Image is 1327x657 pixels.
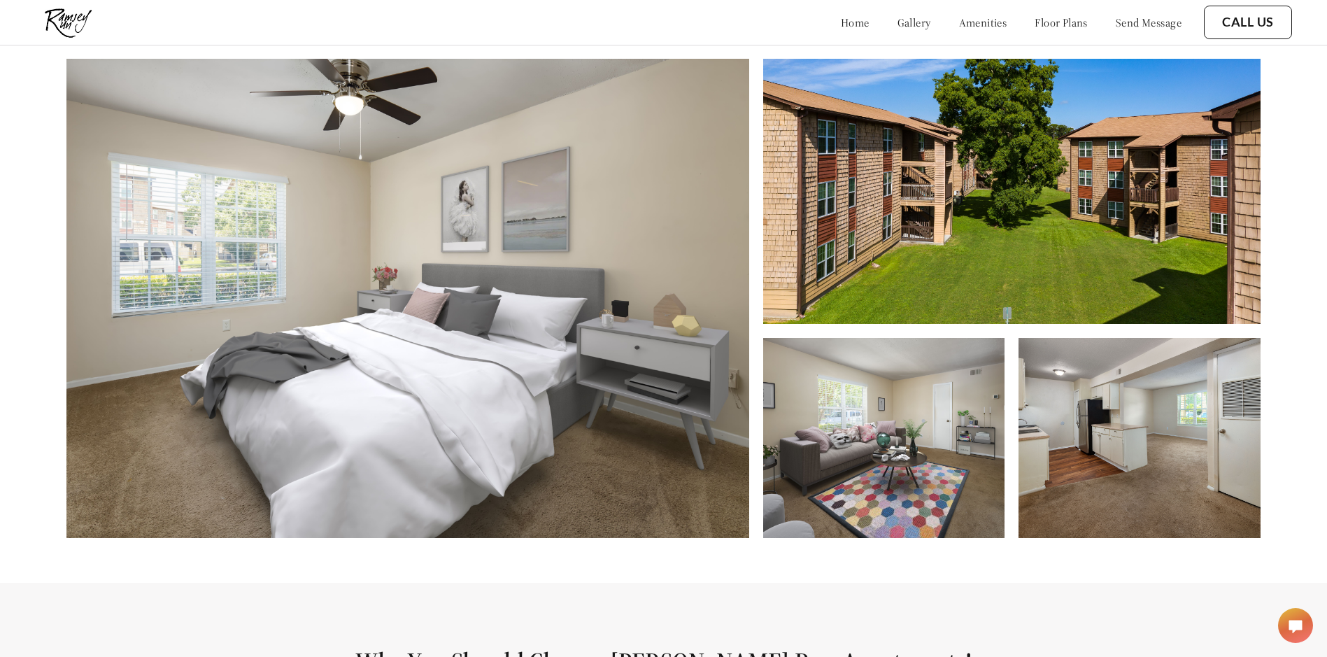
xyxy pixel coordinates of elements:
img: ramsey_run_logo.jpg [35,3,101,41]
a: home [841,15,870,29]
img: Greenery [763,59,1261,324]
img: Large Living Room [763,338,1005,538]
img: Furnished Bedroom [66,59,749,538]
img: Open Floorplan [1019,338,1261,538]
button: Call Us [1204,6,1292,39]
a: send message [1116,15,1181,29]
a: floor plans [1035,15,1088,29]
a: gallery [897,15,931,29]
a: amenities [959,15,1007,29]
a: Call Us [1222,15,1274,30]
